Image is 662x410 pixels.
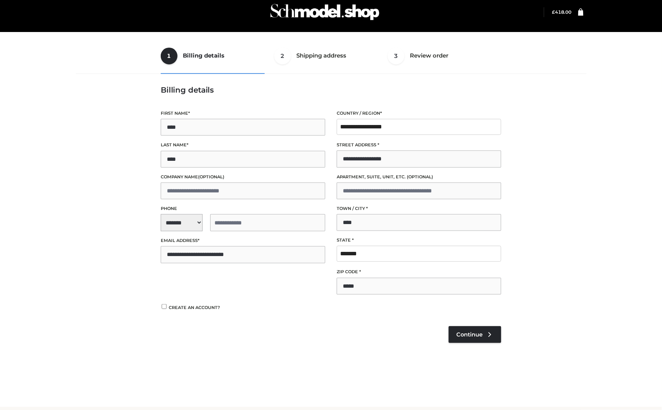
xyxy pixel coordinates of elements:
label: Email address [161,237,325,244]
span: (optional) [407,174,433,179]
a: £418.00 [552,9,572,15]
h3: Billing details [161,85,501,94]
label: Street address [337,141,501,149]
span: Continue [456,331,483,338]
label: ZIP Code [337,268,501,275]
label: Apartment, suite, unit, etc. [337,173,501,181]
label: State [337,237,501,244]
span: Create an account? [169,305,220,310]
label: Country / Region [337,110,501,117]
span: (optional) [198,174,224,179]
input: Create an account? [161,304,168,309]
label: First name [161,110,325,117]
label: Company name [161,173,325,181]
span: £ [552,9,555,15]
bdi: 418.00 [552,9,572,15]
label: Town / City [337,205,501,212]
a: Continue [449,326,501,343]
label: Phone [161,205,325,212]
label: Last name [161,141,325,149]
